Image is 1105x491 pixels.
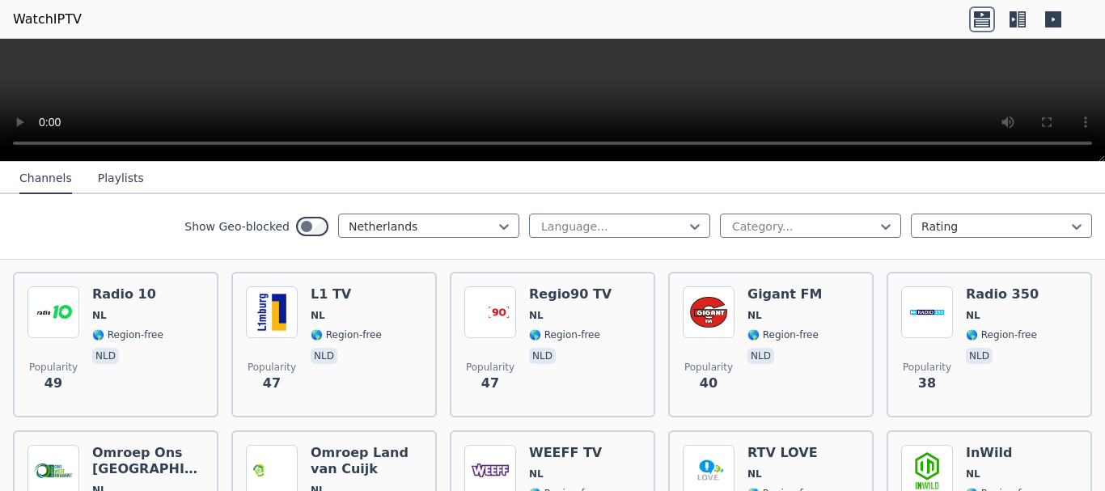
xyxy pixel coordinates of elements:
[747,286,822,303] h6: Gigant FM
[529,468,544,480] span: NL
[29,361,78,374] span: Popularity
[918,374,936,393] span: 38
[13,10,82,29] a: WatchIPTV
[966,309,980,322] span: NL
[466,361,514,374] span: Popularity
[966,328,1037,341] span: 🌎 Region-free
[481,374,499,393] span: 47
[747,468,762,480] span: NL
[98,163,144,194] button: Playlists
[529,286,612,303] h6: Regio90 TV
[28,286,79,338] img: Radio 10
[246,286,298,338] img: L1 TV
[19,163,72,194] button: Channels
[747,348,774,364] p: nld
[92,286,163,303] h6: Radio 10
[529,348,556,364] p: nld
[529,445,602,461] h6: WEEFF TV
[966,286,1039,303] h6: Radio 350
[311,328,382,341] span: 🌎 Region-free
[263,374,281,393] span: 47
[92,309,107,322] span: NL
[464,286,516,338] img: Regio90 TV
[311,286,382,303] h6: L1 TV
[903,361,951,374] span: Popularity
[248,361,296,374] span: Popularity
[44,374,62,393] span: 49
[966,348,993,364] p: nld
[700,374,718,393] span: 40
[92,445,204,477] h6: Omroep Ons [GEOGRAPHIC_DATA]
[966,468,980,480] span: NL
[901,286,953,338] img: Radio 350
[92,348,119,364] p: nld
[311,348,337,364] p: nld
[966,445,1037,461] h6: InWild
[684,361,733,374] span: Popularity
[529,328,600,341] span: 🌎 Region-free
[747,309,762,322] span: NL
[92,328,163,341] span: 🌎 Region-free
[311,445,422,477] h6: Omroep Land van Cuijk
[747,445,819,461] h6: RTV LOVE
[683,286,735,338] img: Gigant FM
[747,328,819,341] span: 🌎 Region-free
[184,218,290,235] label: Show Geo-blocked
[311,309,325,322] span: NL
[529,309,544,322] span: NL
